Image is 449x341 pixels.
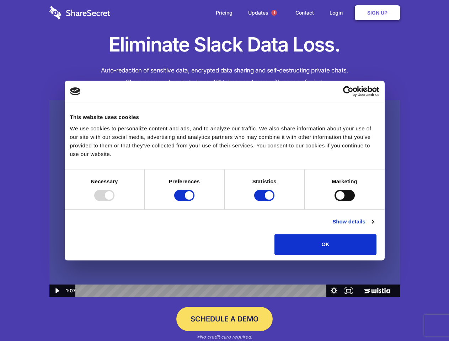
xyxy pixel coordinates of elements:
button: Fullscreen [341,285,356,297]
a: Show details [332,217,374,226]
strong: Statistics [252,178,277,184]
button: Show settings menu [327,285,341,297]
span: 1 [271,10,277,16]
a: Wistia Logo -- Learn More [356,285,400,297]
img: logo [70,87,81,95]
h1: Eliminate Slack Data Loss. [49,32,400,58]
div: Playbar [81,285,323,297]
a: Login [322,2,353,24]
div: We use cookies to personalize content and ads, and to analyze our traffic. We also share informat... [70,124,379,158]
strong: Marketing [332,178,357,184]
em: *No credit card required. [197,334,252,340]
h4: Auto-redaction of sensitive data, encrypted data sharing and self-destructing private chats. Shar... [49,65,400,88]
a: Schedule a Demo [176,307,273,331]
strong: Necessary [91,178,118,184]
button: OK [274,234,376,255]
strong: Preferences [169,178,200,184]
img: logo-wordmark-white-trans-d4663122ce5f474addd5e946df7df03e33cb6a1c49d2221995e7729f52c070b2.svg [49,6,110,20]
button: Play Video [49,285,64,297]
img: Sharesecret [49,100,400,297]
a: Sign Up [355,5,400,20]
a: Pricing [209,2,240,24]
div: This website uses cookies [70,113,379,121]
a: Usercentrics Cookiebot - opens in a new window [317,86,379,97]
a: Contact [288,2,321,24]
